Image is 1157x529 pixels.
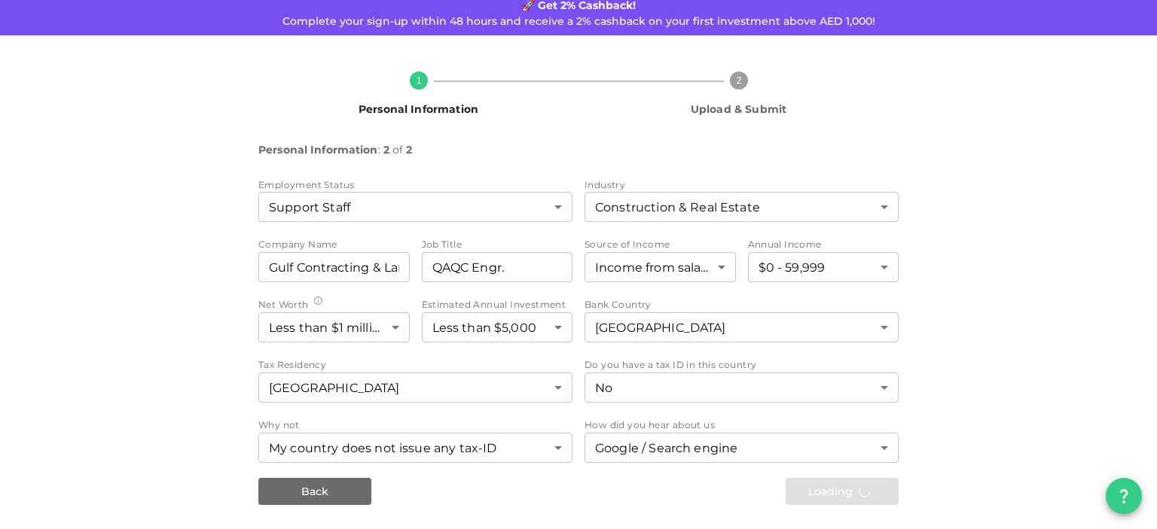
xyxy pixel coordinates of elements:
[422,299,566,310] span: Estimated Annual Investment
[383,141,389,160] span: 2
[406,141,412,160] span: 2
[258,252,410,282] input: companyName
[422,312,573,342] div: estimatedYearlyInvestment
[585,192,899,222] div: industry
[585,239,670,250] span: Source of Income
[585,179,625,190] span: Industry
[585,299,652,310] span: Bank Country
[258,419,300,430] span: Why not
[258,359,326,370] span: Tax Residency
[378,141,380,160] span: :
[258,433,572,463] div: Why not
[282,14,875,28] span: Complete your sign-up within 48 hours and receive a 2% cashback on your first investment above AE...
[258,141,378,160] span: Personal Information
[258,192,572,222] div: professionalLevel
[748,239,822,250] span: Annual Income
[422,252,573,282] input: jobTitle
[258,179,355,190] span: Employment Status
[585,359,756,370] span: Do you have a tax ID in this country
[258,372,572,403] div: Tax Residency
[1106,478,1142,514] button: question
[422,239,462,250] span: Job Title
[258,299,309,310] span: Net Worth
[359,102,478,116] span: Personal Information
[585,433,899,463] div: howHearAboutUs
[748,252,899,282] div: annualIncome
[416,75,421,86] text: 1
[736,75,741,86] text: 2
[258,312,410,342] div: netWorth
[392,141,403,160] span: of
[585,252,736,282] div: fundingSourceOfInvestment
[585,419,715,430] span: How did you hear about us
[258,239,337,250] span: Company Name
[691,102,786,116] span: Upload & Submit
[585,312,899,342] div: bankCountry
[585,372,899,403] div: Do you have a tax ID in this country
